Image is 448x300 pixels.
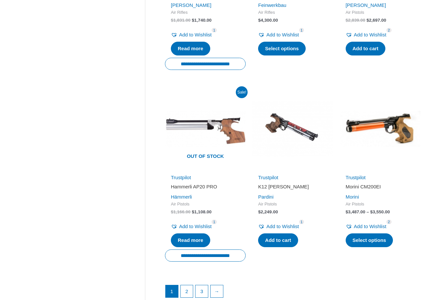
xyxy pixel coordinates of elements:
[212,28,217,33] span: 1
[171,183,240,190] h2: Hammerli AP20 PRO
[211,285,223,298] a: →
[299,220,304,225] span: 1
[258,183,327,190] h2: K12 [PERSON_NAME]
[166,285,178,298] span: Page 1
[346,222,386,231] a: Add to Wishlist
[192,209,212,214] bdi: 1,108.00
[165,88,246,169] a: Out of stock
[346,175,366,180] a: Trustpilot
[192,18,194,23] span: $
[258,209,278,214] bdi: 2,249.00
[346,10,415,15] span: Air Pistols
[170,149,241,164] span: Out of stock
[171,183,240,192] a: Hammerli AP20 PRO
[165,88,246,169] img: Hammerli AP20 PRO
[386,28,392,33] span: 2
[346,233,393,247] a: Select options for “Morini CM200EI”
[346,183,415,192] a: Morini CM200EI
[179,32,212,37] span: Add to Wishlist
[258,202,327,207] span: Air Pistols
[258,18,261,23] span: $
[346,18,348,23] span: $
[179,224,212,229] span: Add to Wishlist
[171,233,210,247] a: Read more about “Hammerli AP20 PRO”
[258,10,327,15] span: Air Rifles
[252,88,333,169] img: K12 Pardini
[258,183,327,192] a: K12 [PERSON_NAME]
[171,194,192,200] a: Hämmerli
[171,30,212,39] a: Add to Wishlist
[367,18,369,23] span: $
[258,2,286,8] a: Feinwerkbau
[370,209,373,214] span: $
[171,175,191,180] a: Trustpilot
[354,224,386,229] span: Add to Wishlist
[266,224,299,229] span: Add to Wishlist
[346,42,385,55] a: Add to cart: “LP500 Expert Electronic”
[346,209,348,214] span: $
[367,18,386,23] bdi: 2,697.00
[192,209,194,214] span: $
[171,209,173,214] span: $
[171,2,211,8] a: [PERSON_NAME]
[181,285,193,298] a: Page 2
[346,209,365,214] bdi: 3,487.00
[370,209,390,214] bdi: 3,550.00
[212,220,217,225] span: 1
[299,28,304,33] span: 1
[354,32,386,37] span: Add to Wishlist
[346,18,365,23] bdi: 2,839.00
[171,209,191,214] bdi: 1,166.00
[346,194,359,200] a: Morini
[171,18,173,23] span: $
[192,18,212,23] bdi: 1,740.00
[171,42,210,55] a: Read more about “LG400 Bluetec”
[346,202,415,207] span: Air Pistols
[236,86,248,98] span: Sale!
[171,10,240,15] span: Air Rifles
[258,175,278,180] a: Trustpilot
[258,194,274,200] a: Pardini
[258,30,299,39] a: Add to Wishlist
[171,222,212,231] a: Add to Wishlist
[195,285,208,298] a: Page 3
[346,2,386,8] a: [PERSON_NAME]
[258,222,299,231] a: Add to Wishlist
[258,18,278,23] bdi: 4,300.00
[346,30,386,39] a: Add to Wishlist
[367,209,369,214] span: –
[258,233,298,247] a: Add to cart: “K12 Pardini”
[171,18,191,23] bdi: 1,831.00
[258,42,306,55] a: Select options for “FWB 800 X”
[258,209,261,214] span: $
[266,32,299,37] span: Add to Wishlist
[340,88,420,169] img: CM200EI
[171,202,240,207] span: Air Pistols
[386,220,392,225] span: 2
[346,183,415,190] h2: Morini CM200EI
